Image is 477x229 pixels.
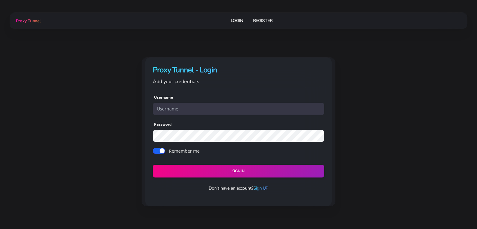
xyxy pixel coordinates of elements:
[154,122,172,127] label: Password
[231,15,243,26] a: Login
[148,185,329,191] p: Don't have an account?
[153,165,324,177] button: Sign in
[15,16,41,26] a: Proxy Tunnel
[153,78,324,86] p: Add your credentials
[16,18,41,24] span: Proxy Tunnel
[153,103,324,115] input: Username
[169,148,200,154] label: Remember me
[154,95,173,100] label: Username
[153,65,324,75] h4: Proxy Tunnel - Login
[253,15,273,26] a: Register
[253,185,268,191] a: Sign UP
[441,193,469,221] iframe: Webchat Widget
